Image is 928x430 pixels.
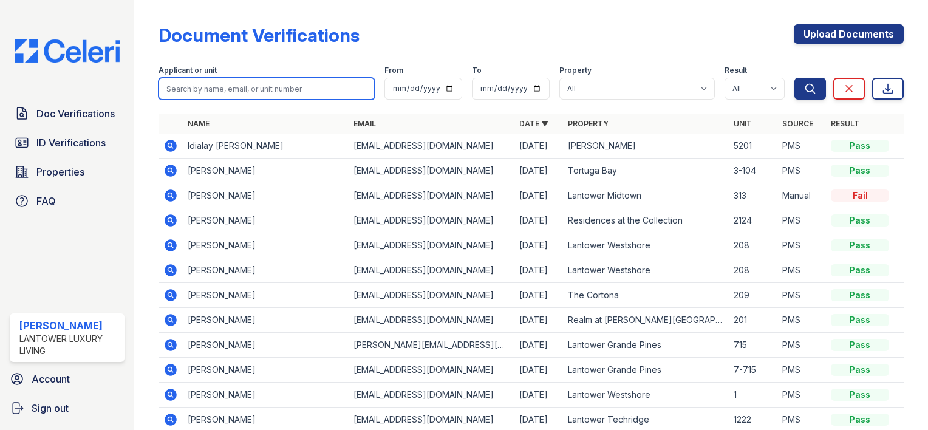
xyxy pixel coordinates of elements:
[36,135,106,150] span: ID Verifications
[777,258,826,283] td: PMS
[10,131,125,155] a: ID Verifications
[514,233,563,258] td: [DATE]
[831,414,889,426] div: Pass
[729,283,777,308] td: 209
[563,358,729,383] td: Lantower Grande Pines
[777,183,826,208] td: Manual
[349,183,514,208] td: [EMAIL_ADDRESS][DOMAIN_NAME]
[729,383,777,408] td: 1
[777,159,826,183] td: PMS
[729,308,777,333] td: 201
[349,358,514,383] td: [EMAIL_ADDRESS][DOMAIN_NAME]
[568,119,609,128] a: Property
[183,383,349,408] td: [PERSON_NAME]
[159,24,360,46] div: Document Verifications
[725,66,747,75] label: Result
[831,189,889,202] div: Fail
[831,264,889,276] div: Pass
[514,208,563,233] td: [DATE]
[19,333,120,357] div: Lantower Luxury Living
[729,333,777,358] td: 715
[384,66,403,75] label: From
[5,396,129,420] a: Sign out
[729,233,777,258] td: 208
[777,283,826,308] td: PMS
[183,358,349,383] td: [PERSON_NAME]
[734,119,752,128] a: Unit
[183,233,349,258] td: [PERSON_NAME]
[36,165,84,179] span: Properties
[729,358,777,383] td: 7-715
[514,383,563,408] td: [DATE]
[563,308,729,333] td: Realm at [PERSON_NAME][GEOGRAPHIC_DATA]
[159,66,217,75] label: Applicant or unit
[831,364,889,376] div: Pass
[159,78,375,100] input: Search by name, email, or unit number
[563,283,729,308] td: The Cortona
[183,333,349,358] td: [PERSON_NAME]
[19,318,120,333] div: [PERSON_NAME]
[36,106,115,121] span: Doc Verifications
[519,119,548,128] a: Date ▼
[563,383,729,408] td: Lantower Westshore
[777,358,826,383] td: PMS
[349,233,514,258] td: [EMAIL_ADDRESS][DOMAIN_NAME]
[183,208,349,233] td: [PERSON_NAME]
[514,333,563,358] td: [DATE]
[183,134,349,159] td: Idialay [PERSON_NAME]
[514,159,563,183] td: [DATE]
[514,183,563,208] td: [DATE]
[563,183,729,208] td: Lantower Midtown
[32,401,69,415] span: Sign out
[349,134,514,159] td: [EMAIL_ADDRESS][DOMAIN_NAME]
[563,208,729,233] td: Residences at the Collection
[831,314,889,326] div: Pass
[514,283,563,308] td: [DATE]
[831,214,889,227] div: Pass
[472,66,482,75] label: To
[563,134,729,159] td: [PERSON_NAME]
[831,239,889,251] div: Pass
[563,233,729,258] td: Lantower Westshore
[183,258,349,283] td: [PERSON_NAME]
[777,333,826,358] td: PMS
[10,189,125,213] a: FAQ
[5,39,129,63] img: CE_Logo_Blue-a8612792a0a2168367f1c8372b55b34899dd931a85d93a1a3d3e32e68fde9ad4.png
[183,159,349,183] td: [PERSON_NAME]
[777,308,826,333] td: PMS
[514,258,563,283] td: [DATE]
[514,308,563,333] td: [DATE]
[353,119,376,128] a: Email
[349,258,514,283] td: [EMAIL_ADDRESS][DOMAIN_NAME]
[831,165,889,177] div: Pass
[777,383,826,408] td: PMS
[36,194,56,208] span: FAQ
[514,134,563,159] td: [DATE]
[349,283,514,308] td: [EMAIL_ADDRESS][DOMAIN_NAME]
[5,367,129,391] a: Account
[349,308,514,333] td: [EMAIL_ADDRESS][DOMAIN_NAME]
[777,233,826,258] td: PMS
[183,308,349,333] td: [PERSON_NAME]
[777,134,826,159] td: PMS
[831,289,889,301] div: Pass
[782,119,813,128] a: Source
[831,339,889,351] div: Pass
[349,383,514,408] td: [EMAIL_ADDRESS][DOMAIN_NAME]
[10,160,125,184] a: Properties
[349,159,514,183] td: [EMAIL_ADDRESS][DOMAIN_NAME]
[10,101,125,126] a: Doc Verifications
[831,119,859,128] a: Result
[563,159,729,183] td: Tortuga Bay
[729,159,777,183] td: 3-104
[729,208,777,233] td: 2124
[729,258,777,283] td: 208
[188,119,210,128] a: Name
[563,258,729,283] td: Lantower Westshore
[559,66,592,75] label: Property
[514,358,563,383] td: [DATE]
[729,183,777,208] td: 313
[777,208,826,233] td: PMS
[183,283,349,308] td: [PERSON_NAME]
